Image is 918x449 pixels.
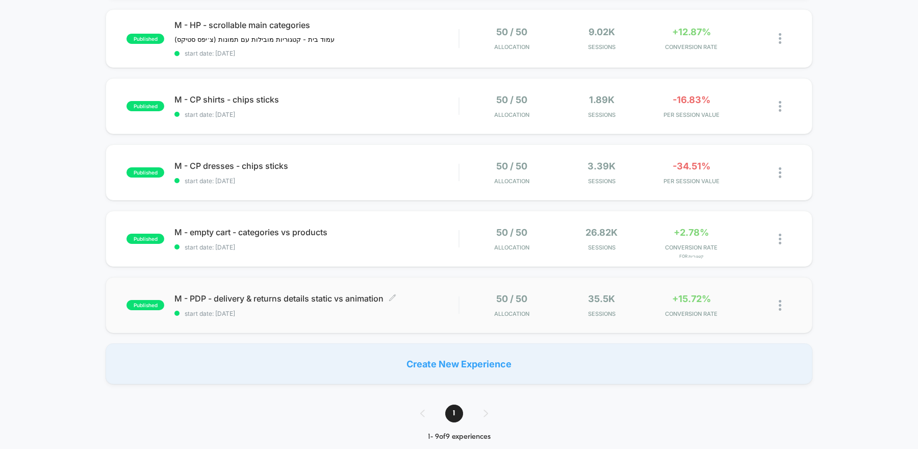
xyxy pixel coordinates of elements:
[126,101,164,111] span: published
[174,111,458,118] span: start date: [DATE]
[559,178,644,185] span: Sessions
[174,94,458,105] span: M - CP shirts - chips sticks
[588,293,615,304] span: 35.5k
[174,20,458,30] span: M - HP - scrollable main categories
[496,27,527,37] span: 50 / 50
[588,161,616,171] span: 3.39k
[445,405,463,422] span: 1
[672,27,711,37] span: +12.87%
[496,161,527,171] span: 50 / 50
[559,244,644,251] span: Sessions
[494,111,529,118] span: Allocation
[673,94,710,105] span: -16.83%
[589,94,615,105] span: 1.89k
[494,244,529,251] span: Allocation
[126,34,164,44] span: published
[779,167,781,178] img: close
[174,243,458,251] span: start date: [DATE]
[672,293,711,304] span: +15.72%
[174,49,458,57] span: start date: [DATE]
[126,167,164,178] span: published
[649,43,734,51] span: CONVERSION RATE
[589,27,615,37] span: 9.02k
[779,101,781,112] img: close
[174,161,458,171] span: M - CP dresses - chips sticks
[494,178,529,185] span: Allocation
[174,177,458,185] span: start date: [DATE]
[496,293,527,304] span: 50 / 50
[174,293,458,304] span: M - PDP - delivery & returns details static vs animation
[779,234,781,244] img: close
[174,227,458,237] span: M - empty cart - categories vs products
[649,310,734,317] span: CONVERSION RATE
[673,161,710,171] span: -34.51%
[585,227,618,238] span: 26.82k
[649,254,734,259] span: for קטגוריות
[126,300,164,310] span: published
[674,227,709,238] span: +2.78%
[174,35,335,43] span: עמוד בית - קטגוריות מובילות עם תמונות (צ׳יפס סטיקס)
[649,111,734,118] span: PER SESSION VALUE
[126,234,164,244] span: published
[410,433,508,441] div: 1 - 9 of 9 experiences
[559,111,644,118] span: Sessions
[106,343,812,384] div: Create New Experience
[496,94,527,105] span: 50 / 50
[174,310,458,317] span: start date: [DATE]
[779,33,781,44] img: close
[779,300,781,311] img: close
[559,310,644,317] span: Sessions
[649,244,734,251] span: CONVERSION RATE
[496,227,527,238] span: 50 / 50
[494,310,529,317] span: Allocation
[494,43,529,51] span: Allocation
[649,178,734,185] span: PER SESSION VALUE
[559,43,644,51] span: Sessions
